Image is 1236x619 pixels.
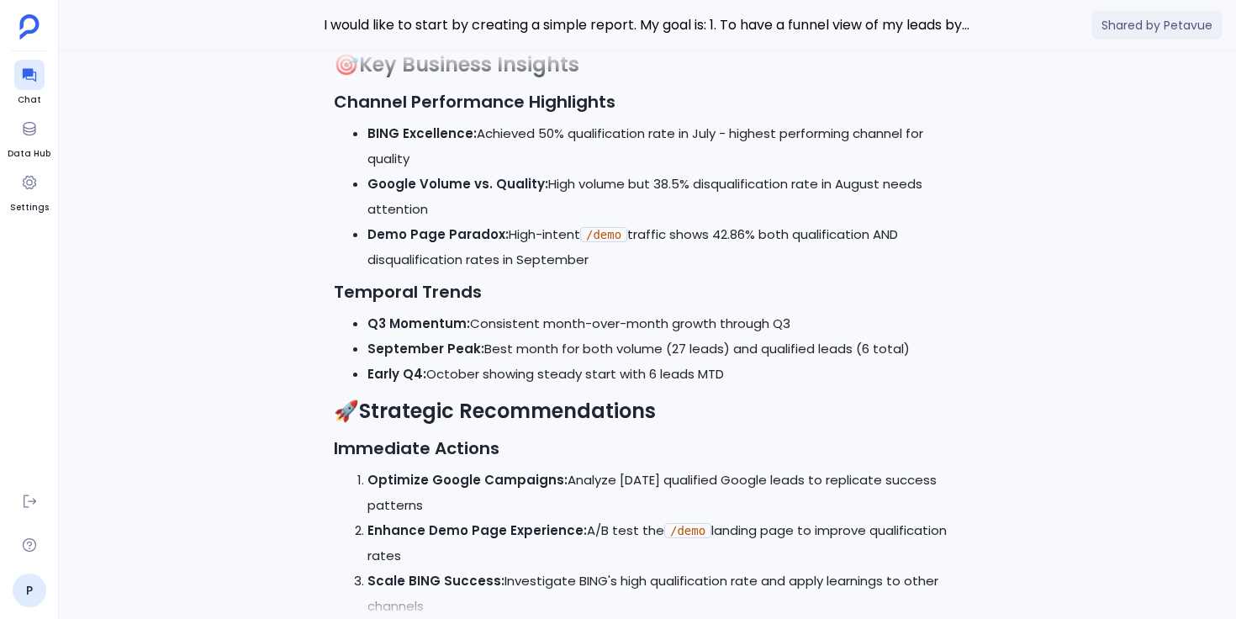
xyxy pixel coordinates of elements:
code: /demo [580,227,627,242]
a: Data Hub [8,114,50,161]
strong: BING Excellence: [367,124,477,142]
li: Investigate BING's high qualification rate and apply learnings to other channels [367,569,961,619]
a: Settings [10,167,49,214]
li: October showing steady start with 6 leads MTD [367,362,961,387]
strong: Temporal Trends [334,280,482,304]
span: Chat [14,93,45,107]
li: High volume but 38.5% disqualification rate in August needs attention [367,172,961,222]
strong: Scale BING Success: [367,572,504,590]
li: Best month for both volume (27 leads) and qualified leads (6 total) [367,336,961,362]
li: Consistent month-over-month growth through Q3 [367,311,961,336]
strong: September Peak: [367,340,484,357]
strong: Immediate Actions [334,436,499,460]
img: petavue logo [19,14,40,40]
strong: Demo Page Paradox: [367,225,509,243]
h2: 🚀 [334,397,961,426]
strong: Optimize Google Campaigns: [367,471,568,489]
strong: Early Q4: [367,365,426,383]
strong: Channel Performance Highlights [334,90,615,114]
span: I would like to start by creating a simple report. My goal is: 1. To have a funnel view of my lea... [324,14,971,36]
span: Data Hub [8,147,50,161]
span: Shared by Petavue [1091,11,1223,40]
li: Achieved 50% qualification rate in July - highest performing channel for quality [367,121,961,172]
code: /demo [664,523,711,538]
strong: Google Volume vs. Quality: [367,175,548,193]
span: Settings [10,201,49,214]
li: A/B test the landing page to improve qualification rates [367,518,961,569]
li: Analyze [DATE] qualified Google leads to replicate success patterns [367,468,961,518]
strong: Q3 Momentum: [367,315,470,332]
a: Chat [14,60,45,107]
strong: Enhance Demo Page Experience: [367,521,587,539]
a: P [13,574,46,607]
strong: Strategic Recommendations [359,397,656,425]
li: High-intent traffic shows 42.86% both qualification AND disqualification rates in September [367,222,961,272]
